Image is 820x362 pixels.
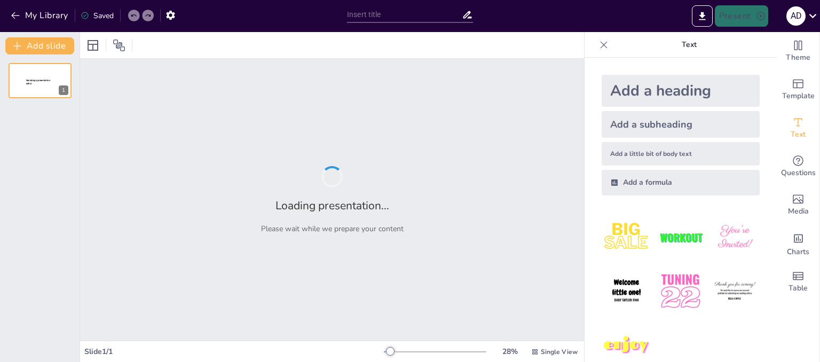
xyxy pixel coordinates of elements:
img: 5.jpeg [656,266,705,316]
span: Questions [781,167,816,179]
h2: Loading presentation... [275,198,389,213]
span: Theme [786,52,810,64]
img: 1.jpeg [602,213,651,262]
span: Sendsteps presentation editor [26,79,50,85]
span: Table [789,282,808,294]
div: 1 [59,85,68,95]
button: Present [715,5,768,27]
div: Add a table [777,263,819,301]
div: 1 [9,63,72,98]
img: 3.jpeg [710,213,760,262]
img: 4.jpeg [602,266,651,316]
p: Text [612,32,766,58]
div: Get real-time input from your audience [777,147,819,186]
button: Add slide [5,37,74,54]
img: 6.jpeg [710,266,760,316]
div: Change the overall theme [777,32,819,70]
div: Add text boxes [777,109,819,147]
button: A D [786,5,806,27]
img: 2.jpeg [656,213,705,262]
div: Saved [81,11,114,21]
span: Template [782,90,815,102]
div: Add a little bit of body text [602,142,760,166]
div: Layout [84,37,101,54]
span: Position [113,39,125,52]
p: Please wait while we prepare your content [261,224,404,234]
span: Text [791,129,806,140]
div: Slide 1 / 1 [84,347,384,357]
div: Add charts and graphs [777,224,819,263]
div: Add a formula [602,170,760,195]
input: Insert title [347,7,462,22]
div: Add a subheading [602,111,760,138]
div: Add images, graphics, shapes or video [777,186,819,224]
span: Single View [541,348,578,356]
div: Add ready made slides [777,70,819,109]
div: 28 % [497,347,523,357]
div: A D [786,6,806,26]
button: Export to PowerPoint [692,5,713,27]
div: Add a heading [602,75,760,107]
span: Charts [787,246,809,258]
span: Media [788,206,809,217]
button: My Library [8,7,73,24]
